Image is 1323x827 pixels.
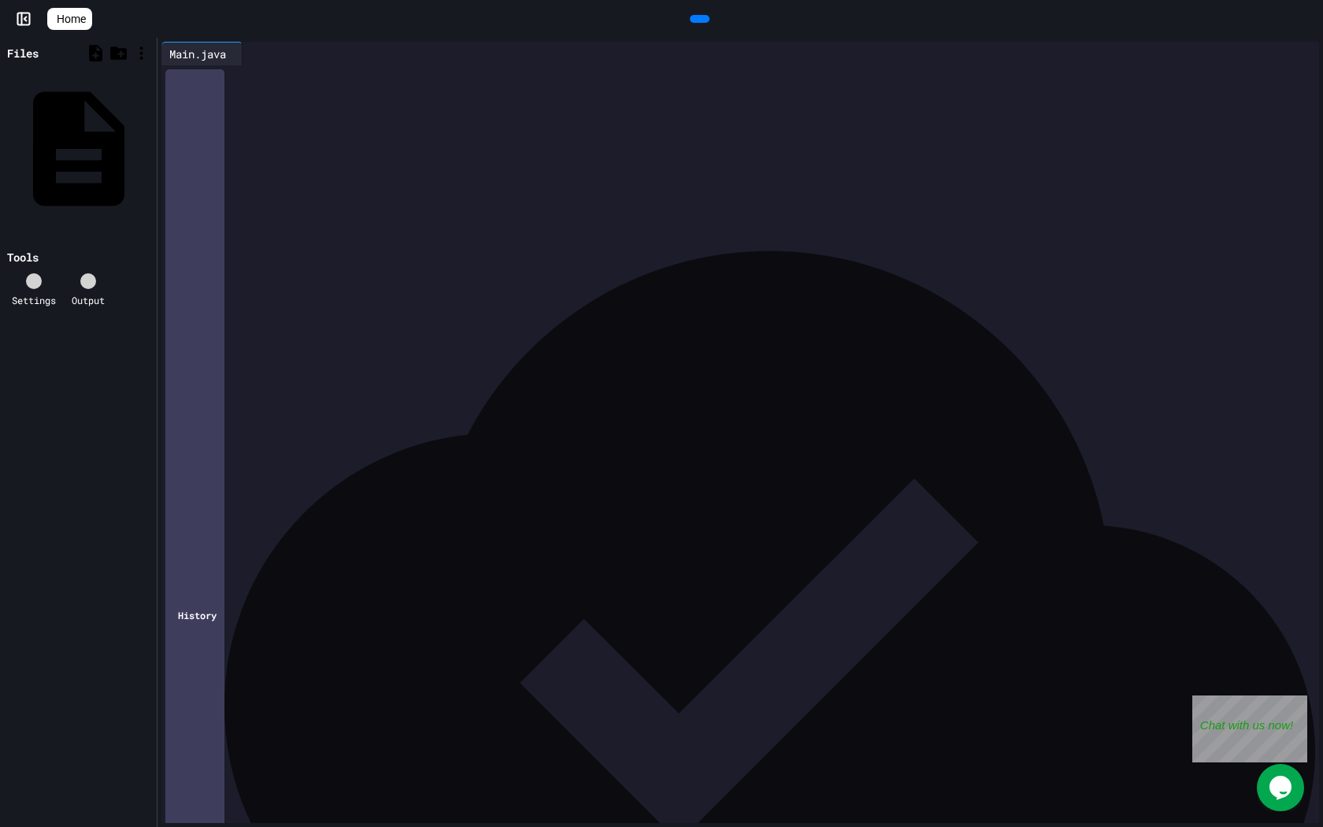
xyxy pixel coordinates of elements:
[7,249,39,265] div: Tools
[57,11,86,27] span: Home
[7,45,39,61] div: Files
[47,8,92,30] a: Home
[72,293,105,307] div: Output
[1257,764,1307,811] iframe: chat widget
[1192,695,1307,762] iframe: chat widget
[161,42,243,65] div: Main.java
[12,293,56,307] div: Settings
[161,46,234,62] div: Main.java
